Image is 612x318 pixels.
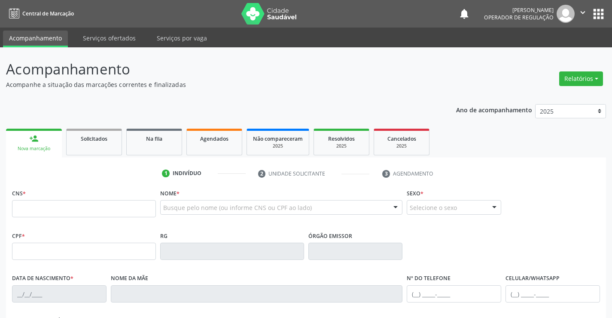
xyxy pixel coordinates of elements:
i:  [578,8,588,17]
span: Não compareceram [253,135,303,142]
label: Celular/WhatsApp [505,272,560,285]
div: 1 [162,170,170,177]
label: Órgão emissor [308,229,352,243]
div: 2025 [380,143,423,149]
label: Nome [160,187,180,200]
span: Busque pelo nome (ou informe CNS ou CPF ao lado) [163,203,312,212]
span: Cancelados [387,135,416,142]
div: 2025 [320,143,363,149]
label: Sexo [407,187,423,200]
label: CPF [12,229,25,243]
p: Acompanhe a situação das marcações correntes e finalizadas [6,80,426,89]
span: Agendados [200,135,228,142]
button: apps [591,6,606,22]
input: (__) _____-_____ [407,285,501,303]
p: Ano de acompanhamento [456,104,532,115]
label: Nome da mãe [111,272,148,285]
div: Indivíduo [173,170,201,177]
span: Resolvidos [328,135,355,142]
div: 2025 [253,143,303,149]
input: (__) _____-_____ [505,285,600,303]
p: Acompanhamento [6,59,426,80]
label: Data de nascimento [12,272,73,285]
label: CNS [12,187,26,200]
label: Nº do Telefone [407,272,451,285]
button:  [575,5,591,23]
div: Nova marcação [12,145,56,152]
span: Na fila [146,135,162,142]
a: Acompanhamento [3,31,68,47]
span: Operador de regulação [484,14,554,21]
a: Serviços por vaga [151,31,213,46]
a: Central de Marcação [6,6,74,21]
div: [PERSON_NAME] [484,6,554,14]
span: Central de Marcação [22,10,74,17]
label: RG [160,229,167,243]
div: person_add [29,134,39,143]
button: notifications [458,8,470,20]
span: Selecione o sexo [410,203,457,212]
input: __/__/____ [12,285,107,303]
span: Solicitados [81,135,107,142]
button: Relatórios [559,71,603,86]
img: img [557,5,575,23]
a: Serviços ofertados [77,31,142,46]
